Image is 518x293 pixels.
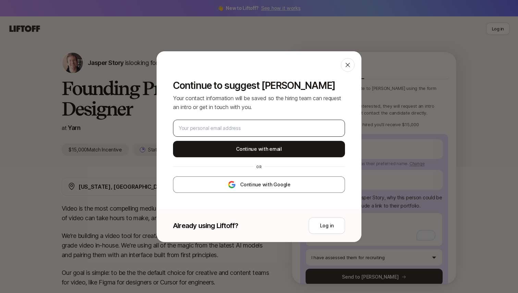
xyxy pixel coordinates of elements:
[173,141,345,157] button: Continue with email
[179,124,339,132] input: Your personal email address
[173,176,345,193] button: Continue with Google
[309,217,345,234] button: Log in
[227,181,236,189] img: google-logo
[254,164,264,170] div: or
[173,94,345,111] p: Your contact information will be saved so the hiring team can request an intro or get in touch wi...
[173,221,238,230] p: Already using Liftoff?
[173,80,345,91] p: Continue to suggest [PERSON_NAME]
